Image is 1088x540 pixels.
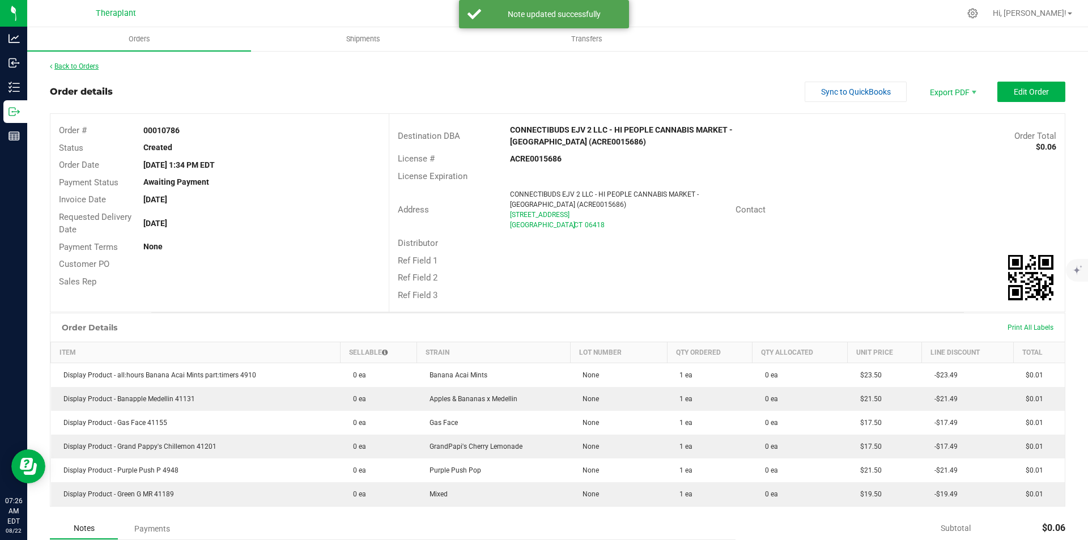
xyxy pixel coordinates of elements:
span: Display Product - Banapple Medellin 41131 [58,395,195,403]
span: Shipments [331,34,396,44]
qrcode: 00010786 [1008,255,1053,300]
th: Unit Price [848,342,922,363]
span: None [577,371,599,379]
span: $23.50 [855,371,882,379]
span: Subtotal [941,524,971,533]
span: Print All Labels [1008,324,1053,331]
span: $21.50 [855,395,882,403]
span: CT [574,221,583,229]
span: Edit Order [1014,87,1049,96]
span: None [577,443,599,450]
span: -$19.49 [929,490,958,498]
strong: None [143,242,163,251]
span: 0 ea [347,466,366,474]
inline-svg: Inbound [8,57,20,69]
span: -$23.49 [929,371,958,379]
strong: CONNECTIBUDS EJV 2 LLC - HI PEOPLE CANNABIS MARKET - [GEOGRAPHIC_DATA] (ACRE0015686) [510,125,733,146]
span: None [577,466,599,474]
span: 0 ea [347,443,366,450]
strong: [DATE] 1:34 PM EDT [143,160,215,169]
span: 06418 [585,221,605,229]
span: Hi, [PERSON_NAME]! [993,8,1066,18]
span: $21.50 [855,466,882,474]
span: 1 ea [674,371,692,379]
span: 0 ea [759,490,778,498]
span: Sync to QuickBooks [821,87,891,96]
span: Purple Push Pop [424,466,481,474]
th: Strain [417,342,571,363]
img: Scan me! [1008,255,1053,300]
span: 0 ea [347,419,366,427]
span: License Expiration [398,171,467,181]
span: $0.01 [1020,419,1043,427]
th: Qty Allocated [753,342,848,363]
span: Invoice Date [59,194,106,205]
span: $0.01 [1020,395,1043,403]
span: Display Product - Grand Pappy's Chillemon 41201 [58,443,216,450]
span: $0.06 [1042,522,1065,533]
th: Sellable [341,342,417,363]
span: -$21.49 [929,466,958,474]
span: Contact [736,205,766,215]
span: -$21.49 [929,395,958,403]
div: Note updated successfully [487,8,620,20]
span: None [577,419,599,427]
span: $17.50 [855,443,882,450]
span: 0 ea [759,466,778,474]
span: Destination DBA [398,131,460,141]
span: Banana Acai Mints [424,371,487,379]
span: Apples & Bananas x Medellin [424,395,517,403]
button: Edit Order [997,82,1065,102]
span: License # [398,154,435,164]
p: 07:26 AM EDT [5,496,22,526]
span: Requested Delivery Date [59,212,131,235]
span: $0.01 [1020,490,1043,498]
th: Qty Ordered [667,342,752,363]
span: Mixed [424,490,448,498]
li: Export PDF [918,82,986,102]
span: [STREET_ADDRESS] [510,211,569,219]
span: 1 ea [674,443,692,450]
strong: ACRE0015686 [510,154,562,163]
span: 0 ea [759,395,778,403]
span: Distributor [398,238,438,248]
a: Back to Orders [50,62,99,70]
span: Customer PO [59,259,109,269]
th: Line Discount [922,342,1013,363]
inline-svg: Inventory [8,82,20,93]
span: GrandPapi's Cherry Lemonade [424,443,522,450]
p: 08/22 [5,526,22,535]
span: 0 ea [759,419,778,427]
span: 1 ea [674,466,692,474]
span: Ref Field 3 [398,290,437,300]
th: Lot Number [570,342,667,363]
span: None [577,395,599,403]
strong: Created [143,143,172,152]
span: 0 ea [347,395,366,403]
span: -$17.49 [929,443,958,450]
span: [GEOGRAPHIC_DATA] [510,221,575,229]
span: Orders [113,34,165,44]
inline-svg: Analytics [8,33,20,44]
span: Address [398,205,429,215]
span: $0.01 [1020,466,1043,474]
a: Transfers [475,27,699,51]
span: $17.50 [855,419,882,427]
span: Theraplant [96,8,136,18]
iframe: Resource center [11,449,45,483]
div: Payments [118,518,186,539]
h1: Order Details [62,323,117,332]
span: 1 ea [674,395,692,403]
strong: $0.06 [1036,142,1056,151]
span: 1 ea [674,490,692,498]
a: Shipments [251,27,475,51]
span: 1 ea [674,419,692,427]
span: Display Product - all:hours Banana Acai Mints part:timers 4910 [58,371,256,379]
span: 0 ea [759,443,778,450]
span: -$17.49 [929,419,958,427]
span: Ref Field 1 [398,256,437,266]
span: Status [59,143,83,153]
span: 0 ea [347,371,366,379]
span: Ref Field 2 [398,273,437,283]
